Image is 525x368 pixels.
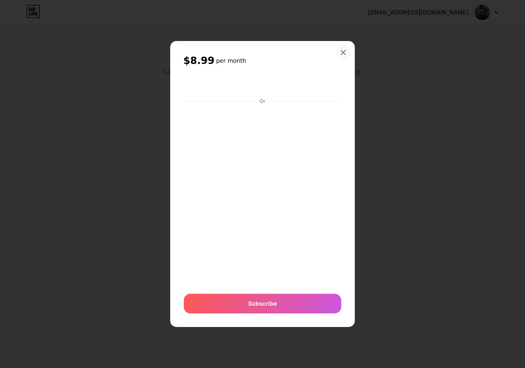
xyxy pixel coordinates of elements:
h6: per month [216,57,246,65]
span: $8.99 [183,54,215,67]
span: Subscribe [248,299,277,308]
div: Or [258,98,267,105]
iframe: Secure payment input frame [182,105,343,286]
iframe: Secure payment button frame [184,76,341,96]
